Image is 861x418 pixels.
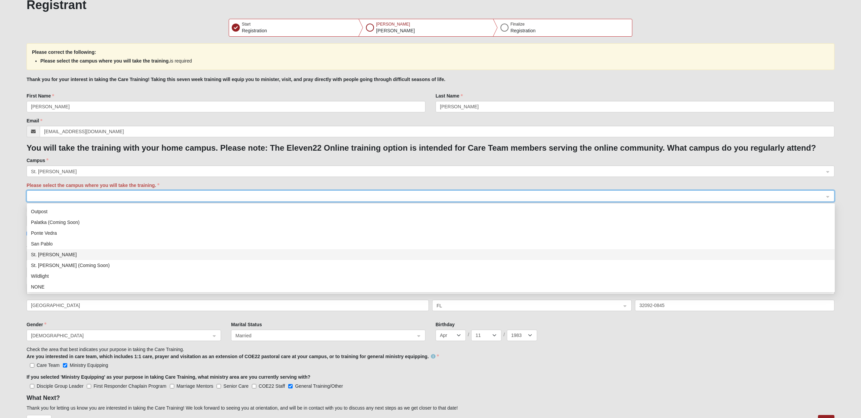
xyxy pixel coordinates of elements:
div: San Pablo [27,238,835,249]
input: COE22 Staff [252,384,256,388]
span: Finalize [511,22,525,27]
h5: Thank you for your interest in taking the Care Training! Taking this seven week training will equ... [27,77,834,82]
label: Gender [27,321,46,328]
label: Mobile Phone [27,207,61,214]
span: Male [31,332,211,339]
input: Ministry Equipping [63,363,67,368]
span: COE22 Staff [259,383,285,389]
h4: What Next? [27,394,834,402]
label: Address [27,242,45,249]
strong: Please select the campus where you will take the training. [40,58,170,64]
div: St. Augustine (Coming Soon) [27,260,835,271]
span: St. Johns [31,168,818,175]
li: is required [40,58,821,65]
input: Marriage Mentors [170,384,174,388]
span: / [468,331,469,338]
div: San Pablo [31,240,831,248]
div: St. [PERSON_NAME] [31,251,831,258]
input: Address Line 1 [27,267,834,278]
span: General Training/Other [295,383,343,389]
div: Outpost [31,208,831,215]
span: Ministry Equipping [70,363,108,368]
div: St. Johns [27,249,835,260]
span: [PERSON_NAME] [376,22,410,27]
span: Care Team [37,363,60,368]
label: Email [27,117,42,124]
input: Care Team [30,363,34,368]
label: Are you interested in care team, which includes 1:1 care, prayer and visitation as an extension o... [27,353,439,360]
input: Give your consent to receive SMS messages by simply checking the box. [27,231,31,236]
label: Birthday [436,321,455,328]
span: First Responder Chaplain Program [93,383,166,389]
label: Last Name [436,92,463,99]
input: Disciple Group Leader [30,384,34,388]
input: Senior Care [217,384,221,388]
span: Married [235,332,409,339]
p: [PERSON_NAME] [376,27,415,34]
p: Thank you for letting us know you are interested in taking the Care Training! We look forward to ... [27,405,834,412]
label: Marital Status [231,321,262,328]
p: Registration [511,27,536,34]
label: If you selected 'Ministry Equipping' as your purpose in taking Care Training, what ministry area ... [27,374,310,380]
div: Ponte Vedra [27,228,835,238]
span: Marriage Mentors [177,383,214,389]
div: NONE [31,283,831,291]
div: Outpost [27,206,835,217]
div: Ponte Vedra [31,229,831,237]
div: St. [PERSON_NAME] (Coming Soon) [31,262,831,269]
div: Wildlight [31,272,831,280]
h3: You will take the training with your home campus. Please note: The Eleven22 Online training optio... [27,143,834,153]
span: / [503,331,505,338]
label: First Name [27,92,54,99]
div: Palatka (Coming Soon) [27,217,835,228]
input: First Responder Chaplain Program [87,384,91,388]
label: Please select the campus where you will take the training. [27,182,159,189]
span: Start [242,22,251,27]
input: Address Line 2 [27,283,834,295]
div: Palatka (Coming Soon) [31,219,831,226]
span: Senior Care [223,383,249,389]
input: City [27,300,429,311]
input: General Training/Other [288,384,293,388]
div: Please correct the following: [27,43,834,70]
span: Disciple Group Leader [37,383,83,389]
input: Zip [635,300,834,311]
div: Wildlight [27,271,835,281]
label: Campus [27,157,48,164]
span: FL [437,302,615,309]
p: Registration [242,27,267,34]
div: NONE [27,281,835,292]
